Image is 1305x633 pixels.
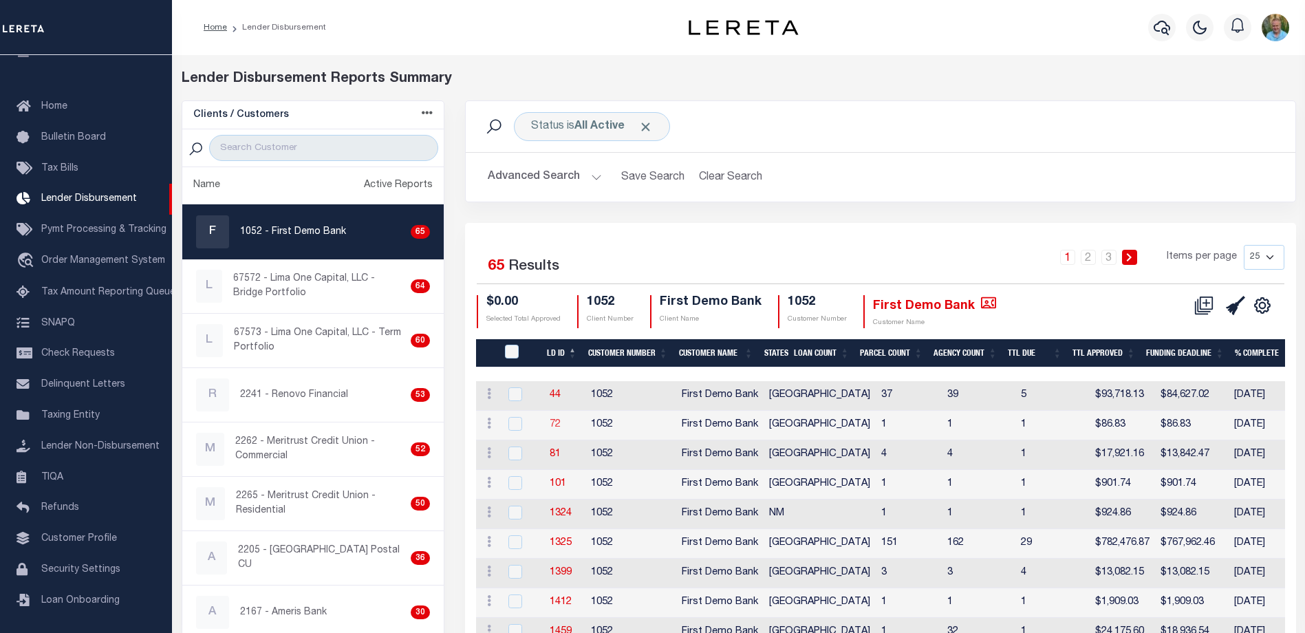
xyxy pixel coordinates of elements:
[764,529,876,559] td: [GEOGRAPHIC_DATA]
[1015,470,1090,500] td: 1
[1155,381,1229,411] td: $84,627.02
[182,314,444,367] a: L67573 - Lima One Capital, LLC - Term Portfolio60
[193,178,220,193] div: Name
[204,23,227,32] a: Home
[41,380,125,389] span: Delinquent Letters
[1155,500,1229,529] td: $924.86
[676,500,764,529] td: First Demo Bank
[585,470,676,500] td: 1052
[676,588,764,618] td: First Demo Bank
[182,259,444,313] a: L67572 - Lima One Capital, LLC - Bridge Portfolio64
[1060,250,1075,265] a: 1
[411,497,430,511] div: 50
[587,295,634,310] h4: 1052
[1155,440,1229,470] td: $13,842.47
[196,324,223,357] div: L
[873,295,996,314] h4: First Demo Bank
[1015,559,1090,588] td: 4
[41,194,137,204] span: Lender Disbursement
[676,381,764,411] td: First Demo Bank
[41,164,78,173] span: Tax Bills
[550,597,572,607] a: 1412
[411,225,430,239] div: 65
[550,449,561,459] a: 81
[759,339,789,367] th: States
[585,440,676,470] td: 1052
[196,215,229,248] div: F
[41,256,165,266] span: Order Management System
[193,109,289,121] h5: Clients / Customers
[660,314,762,325] p: Client Name
[673,339,759,367] th: Customer Name: activate to sort column ascending
[17,253,39,270] i: travel_explore
[942,411,1015,440] td: 1
[942,559,1015,588] td: 3
[41,411,100,420] span: Taxing Entity
[585,500,676,529] td: 1052
[876,500,942,529] td: 1
[1015,500,1090,529] td: 1
[693,164,768,191] button: Clear Search
[1002,339,1067,367] th: Ttl Due: activate to sort column ascending
[236,489,405,518] p: 2265 - Meritrust Credit Union - Residential
[41,534,117,544] span: Customer Profile
[411,388,430,402] div: 53
[676,529,764,559] td: First Demo Bank
[41,472,63,482] span: TIQA
[411,442,430,456] div: 52
[1090,588,1155,618] td: $1,909.03
[41,318,75,328] span: SNAPQ
[182,69,1296,89] div: Lender Disbursement Reports Summary
[488,259,504,274] span: 65
[638,120,653,134] span: Click to Remove
[1015,588,1090,618] td: 1
[585,559,676,588] td: 1052
[873,318,996,328] p: Customer Name
[411,334,430,347] div: 60
[550,390,561,400] a: 44
[876,529,942,559] td: 151
[41,288,175,297] span: Tax Amount Reporting Queue
[876,411,942,440] td: 1
[182,422,444,476] a: M2262 - Meritrust Credit Union - Commercial52
[1155,470,1229,500] td: $901.74
[613,164,693,191] button: Save Search
[1101,250,1117,265] a: 3
[234,326,405,355] p: 67573 - Lima One Capital, LLC - Term Portfolio
[660,295,762,310] h4: First Demo Bank
[689,20,799,35] img: logo-dark.svg
[508,256,559,278] label: Results
[41,133,106,142] span: Bulletin Board
[676,559,764,588] td: First Demo Bank
[1081,250,1096,265] a: 2
[676,440,764,470] td: First Demo Bank
[1090,500,1155,529] td: $924.86
[1090,440,1155,470] td: $17,921.16
[574,121,625,132] b: All Active
[764,411,876,440] td: [GEOGRAPHIC_DATA]
[182,531,444,585] a: A2205 - [GEOGRAPHIC_DATA] Postal CU36
[364,178,433,193] div: Active Reports
[788,314,847,325] p: Customer Number
[764,500,876,529] td: NM
[585,588,676,618] td: 1052
[942,529,1015,559] td: 162
[585,411,676,440] td: 1052
[182,368,444,422] a: R2241 - Renovo Financial53
[1090,411,1155,440] td: $86.83
[876,559,942,588] td: 3
[240,605,327,620] p: 2167 - Ameris Bank
[41,503,79,513] span: Refunds
[1090,470,1155,500] td: $901.74
[676,411,764,440] td: First Demo Bank
[928,339,1002,367] th: Agency Count: activate to sort column ascending
[411,551,430,565] div: 36
[1155,559,1229,588] td: $13,082.15
[764,381,876,411] td: [GEOGRAPHIC_DATA]
[942,440,1015,470] td: 4
[1015,411,1090,440] td: 1
[196,433,225,466] div: M
[541,339,583,367] th: LD ID: activate to sort column descending
[876,588,942,618] td: 1
[876,440,942,470] td: 4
